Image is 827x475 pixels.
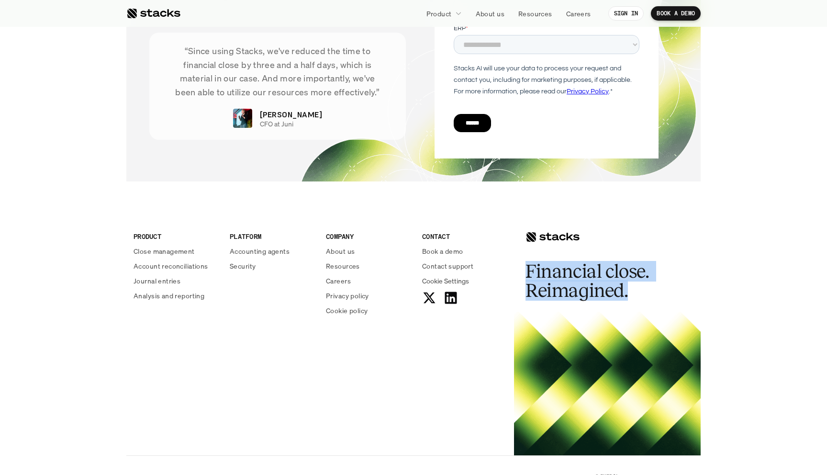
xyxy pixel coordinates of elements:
h2: Financial close. Reimagined. [525,262,669,300]
p: “Since using Stacks, we've reduced the time to financial close by three and a half days, which is... [164,44,391,99]
p: Analysis and reporting [134,291,204,301]
p: Security [230,261,256,271]
p: Careers [326,276,351,286]
a: Journal entries [134,276,218,286]
p: SIGN IN [614,10,638,17]
p: PRODUCT [134,231,218,241]
p: About us [476,9,504,19]
p: Resources [518,9,552,19]
a: Security [230,261,314,271]
p: Product [426,9,452,19]
a: Resources [326,261,411,271]
p: [PERSON_NAME] [260,109,322,120]
a: About us [470,5,510,22]
p: Cookie policy [326,305,368,316]
a: About us [326,246,411,256]
p: Journal entries [134,276,180,286]
a: Cookie policy [326,305,411,316]
p: Account reconciliations [134,261,208,271]
a: Analysis and reporting [134,291,218,301]
a: Careers [326,276,411,286]
span: Cookie Settings [422,276,469,286]
a: Privacy Policy [113,222,155,228]
p: About us [326,246,355,256]
a: Privacy policy [326,291,411,301]
a: SIGN IN [608,6,644,21]
a: Close management [134,246,218,256]
p: COMPANY [326,231,411,241]
p: CFO at Juni [260,120,293,128]
a: Accounting agents [230,246,314,256]
p: Privacy policy [326,291,369,301]
a: Resources [513,5,558,22]
p: Close management [134,246,195,256]
a: Careers [560,5,597,22]
a: Book a demo [422,246,507,256]
p: PLATFORM [230,231,314,241]
button: Cookie Trigger [422,276,469,286]
p: CONTACT [422,231,507,241]
a: BOOK A DEMO [651,6,701,21]
p: Accounting agents [230,246,290,256]
p: BOOK A DEMO [657,10,695,17]
p: Careers [566,9,591,19]
a: Contact support [422,261,507,271]
p: Contact support [422,261,473,271]
p: Book a demo [422,246,463,256]
p: Resources [326,261,360,271]
a: Account reconciliations [134,261,218,271]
